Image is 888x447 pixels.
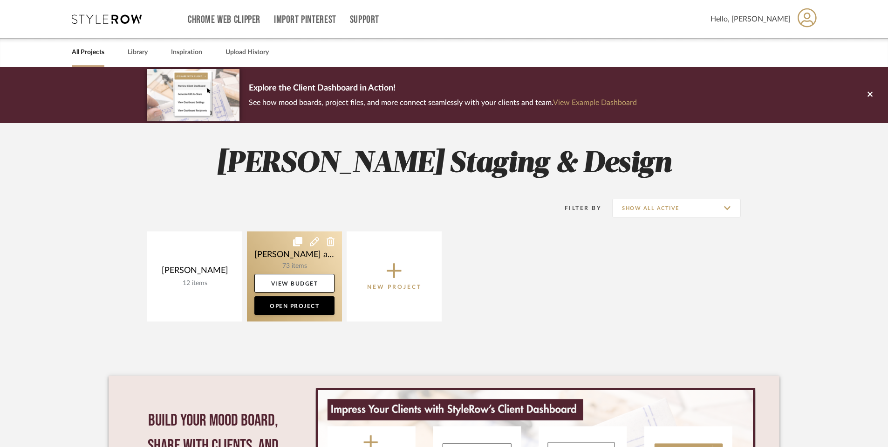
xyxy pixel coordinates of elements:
p: New Project [367,282,422,292]
span: Hello, [PERSON_NAME] [710,14,791,25]
a: View Example Dashboard [553,99,637,106]
a: Inspiration [171,46,202,59]
a: Upload History [225,46,269,59]
div: Filter By [553,203,601,213]
a: All Projects [72,46,104,59]
div: [PERSON_NAME] [155,265,235,279]
a: View Budget [254,274,335,293]
a: Library [128,46,148,59]
a: Open Project [254,296,335,315]
img: d5d033c5-7b12-40c2-a960-1ecee1989c38.png [147,69,239,121]
p: Explore the Client Dashboard in Action! [249,81,637,96]
button: New Project [347,231,442,321]
p: See how mood boards, project files, and more connect seamlessly with your clients and team. [249,96,637,109]
a: Import Pinterest [274,16,336,24]
a: Chrome Web Clipper [188,16,260,24]
a: Support [350,16,379,24]
h2: [PERSON_NAME] Staging & Design [109,147,779,182]
div: 12 items [155,279,235,287]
